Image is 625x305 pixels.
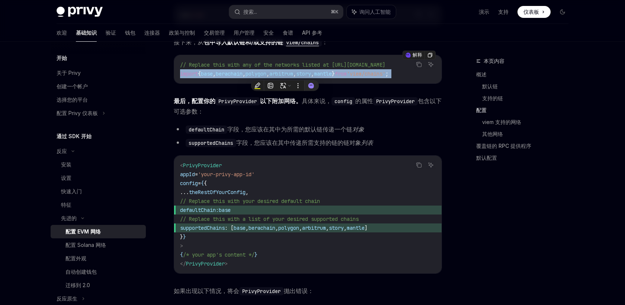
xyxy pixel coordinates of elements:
[180,216,359,222] span: // Replace this with a list of your desired supported chains
[331,9,335,15] font: ⌘
[65,242,106,248] font: 配置 Solana 网络
[482,119,521,125] font: viem 支持的网络
[246,225,249,231] span: ,
[189,189,246,196] span: theRestOfYourConfig
[76,24,97,42] a: 基础知识
[180,70,198,77] span: import
[227,126,281,133] font: 字段，您应该在其中
[476,155,497,161] font: 默认配置
[201,70,213,77] span: base
[249,225,275,231] span: berachain
[484,58,504,64] font: 本页内容
[275,225,278,231] span: ,
[476,71,487,77] font: 概述
[174,287,239,295] font: 如果出现以下情况，将会
[517,6,551,18] a: 仪表板
[61,215,77,221] font: 先进的
[203,38,209,46] font: 包
[243,70,246,77] span: ,
[198,171,254,178] span: 'your-privy-app-id'
[209,38,283,46] font: 中导入默认链和/或支持的链
[229,5,343,19] button: 搜索...⌘K
[476,152,574,164] a: 默认配置
[476,107,487,113] font: 配置
[296,70,311,77] span: story
[180,233,183,240] span: }
[51,252,146,265] a: 配置外观
[51,225,146,238] a: 配置 EVM 网络
[225,260,228,267] span: >
[299,225,302,231] span: ,
[476,69,574,80] a: 概述
[215,97,260,105] code: PrivyProvider
[180,189,189,196] span: ...
[144,24,160,42] a: 连接器
[180,61,385,68] span: // Replace this with any of the networks listed at [URL][DOMAIN_NAME]
[479,8,489,16] a: 演示
[180,207,219,213] span: defaultChain:
[335,9,339,15] font: K
[234,24,254,42] a: 用户管理
[61,175,71,181] font: 设置
[361,139,373,146] font: 列表
[198,180,201,187] span: =
[216,70,243,77] span: berachain
[302,29,322,36] font: API 参考
[180,242,183,249] span: >
[51,279,146,292] a: 迁移到 2.0
[385,70,388,77] span: ;
[186,139,236,147] code: supportedChains
[51,171,146,185] a: 设置
[246,189,249,196] span: ,
[204,24,225,42] a: 交易管理
[106,29,116,36] font: 验证
[180,198,320,204] span: // Replace this with your desired default chain
[359,9,391,15] font: 询问人工智能
[57,110,98,116] font: 配置 Privy 仪表板
[476,143,531,149] font: 覆盖链的 RPC 提供程序
[482,128,574,140] a: 其他网络
[246,70,266,77] span: polygon
[180,162,183,169] span: <
[106,24,116,42] a: 验证
[125,29,135,36] font: 钱包
[332,70,335,77] span: }
[236,139,302,146] font: 字段，您应该在其中传递
[302,139,361,146] font: 所需支持的链的链对象
[65,282,90,288] font: 迁移到 2.0
[311,70,314,77] span: ,
[51,238,146,252] a: 配置 Solana 网络
[234,225,246,231] span: base
[373,97,418,105] code: PrivyProvider
[61,161,71,168] font: 安装
[254,251,257,258] span: }
[498,9,509,15] font: 支持
[57,148,67,154] font: 反应
[186,126,227,134] code: defaultChain
[326,225,329,231] span: ,
[260,97,302,105] font: 以下附加网络。
[329,225,344,231] span: story
[174,97,215,105] font: 最后，配置你的
[57,24,67,42] a: 欢迎
[201,180,204,187] span: {
[57,55,67,61] font: 开始
[414,160,424,170] button: 复制代码块中的内容
[269,70,293,77] span: arbitrum
[344,225,347,231] span: ,
[51,93,146,107] a: 选择您的平台
[183,251,254,258] span: /* your app's content */
[180,180,198,187] span: config
[213,70,216,77] span: ,
[523,9,539,15] font: 仪表板
[482,131,503,137] font: 其他网络
[51,185,146,198] a: 快速入门
[61,188,82,194] font: 快速入门
[426,60,436,69] button: 询问人工智能
[180,225,225,231] span: supportedChains
[169,24,195,42] a: 政策与控制
[51,198,146,212] a: 特征
[51,66,146,80] a: 关于 Privy
[57,133,92,139] font: 通过 SDK 开始
[557,6,568,18] button: 切换暗模式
